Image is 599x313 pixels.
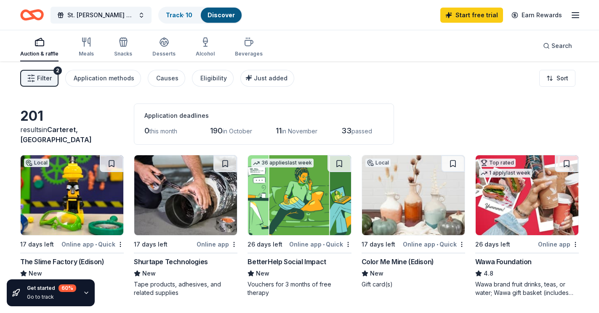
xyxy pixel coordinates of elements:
div: Snacks [114,50,132,57]
span: 11 [276,126,282,135]
img: Image for The Slime Factory (Edison) [21,155,123,235]
a: Image for BetterHelp Social Impact36 applieslast week26 days leftOnline app•QuickBetterHelp Socia... [248,155,351,297]
div: Alcohol [196,50,215,57]
button: Track· 10Discover [158,7,242,24]
span: Just added [254,74,288,82]
div: Online app [538,239,579,249]
a: Image for The Slime Factory (Edison)Local17 days leftOnline app•QuickThe Slime Factory (Edison)Ne... [20,155,124,289]
div: Go to track [27,294,76,300]
div: BetterHelp Social Impact [248,257,326,267]
button: Eligibility [192,70,234,87]
button: Meals [79,34,94,61]
div: Causes [156,73,178,83]
div: 26 days left [475,239,510,249]
span: 4.8 [484,268,493,279]
button: Just added [240,70,294,87]
a: Home [20,5,44,25]
button: Causes [148,70,185,87]
button: Desserts [152,34,176,61]
div: The Slime Factory (Edison) [20,257,104,267]
div: Vouchers for 3 months of free therapy [248,280,351,297]
button: Auction & raffle [20,34,59,61]
span: passed [351,127,372,135]
div: Local [24,159,49,167]
div: 17 days left [134,239,168,249]
div: Auction & raffle [20,50,59,57]
button: Search [536,37,579,54]
div: 60 % [59,284,76,292]
span: this month [149,127,177,135]
span: Search [551,41,572,51]
div: Top rated [479,159,516,167]
div: Online app [197,239,237,249]
a: Image for Wawa FoundationTop rated1 applylast week26 days leftOnline appWawa Foundation4.8Wawa br... [475,155,579,297]
div: 2 [53,66,62,75]
div: Online app Quick [403,239,465,249]
span: New [370,268,383,279]
a: Image for Shurtape Technologies17 days leftOnline appShurtape TechnologiesNewTape products, adhes... [134,155,237,297]
span: New [142,268,156,279]
span: New [29,268,42,279]
button: Application methods [65,70,141,87]
a: Track· 10 [166,11,192,19]
img: Image for Color Me Mine (Edison) [362,155,465,235]
span: Sort [556,73,568,83]
img: Image for Shurtape Technologies [134,155,237,235]
div: Desserts [152,50,176,57]
div: Online app Quick [289,239,351,249]
div: Meals [79,50,94,57]
div: Shurtape Technologies [134,257,208,267]
div: Application deadlines [144,111,383,121]
span: St. [PERSON_NAME] of [PERSON_NAME] Queen For A Day Tricky Tray [67,10,135,20]
button: Beverages [235,34,263,61]
img: Image for BetterHelp Social Impact [248,155,351,235]
span: Filter [37,73,52,83]
span: • [437,241,438,248]
div: Local [365,159,391,167]
button: Filter2 [20,70,59,87]
span: • [95,241,97,248]
div: 36 applies last week [251,159,314,167]
span: Carteret, [GEOGRAPHIC_DATA] [20,125,92,144]
div: 26 days left [248,239,282,249]
span: in [20,125,92,144]
span: 0 [144,126,149,135]
div: Online app Quick [61,239,124,249]
div: 201 [20,108,124,125]
div: Gift card(s) [362,280,465,289]
div: Tape products, adhesives, and related supplies [134,280,237,297]
span: New [256,268,269,279]
div: Wawa Foundation [475,257,532,267]
span: in November [282,127,317,135]
div: Get started [27,284,76,292]
span: 190 [210,126,223,135]
span: • [323,241,325,248]
button: Snacks [114,34,132,61]
button: Alcohol [196,34,215,61]
a: Earn Rewards [506,8,567,23]
div: 17 days left [20,239,54,249]
img: Image for Wawa Foundation [476,155,578,235]
button: Sort [539,70,575,87]
div: 1 apply last week [479,169,532,178]
div: Wawa brand fruit drinks, teas, or water; Wawa gift basket (includes Wawa products and coupons) [475,280,579,297]
button: St. [PERSON_NAME] of [PERSON_NAME] Queen For A Day Tricky Tray [51,7,152,24]
div: 17 days left [362,239,395,249]
div: Application methods [74,73,134,83]
a: Discover [208,11,235,19]
span: 33 [341,126,351,135]
div: Eligibility [200,73,227,83]
div: results [20,125,124,145]
a: Image for Color Me Mine (Edison)Local17 days leftOnline app•QuickColor Me Mine (Edison)NewGift ca... [362,155,465,289]
span: in October [223,127,252,135]
div: Color Me Mine (Edison) [362,257,434,267]
div: Beverages [235,50,263,57]
a: Start free trial [440,8,503,23]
